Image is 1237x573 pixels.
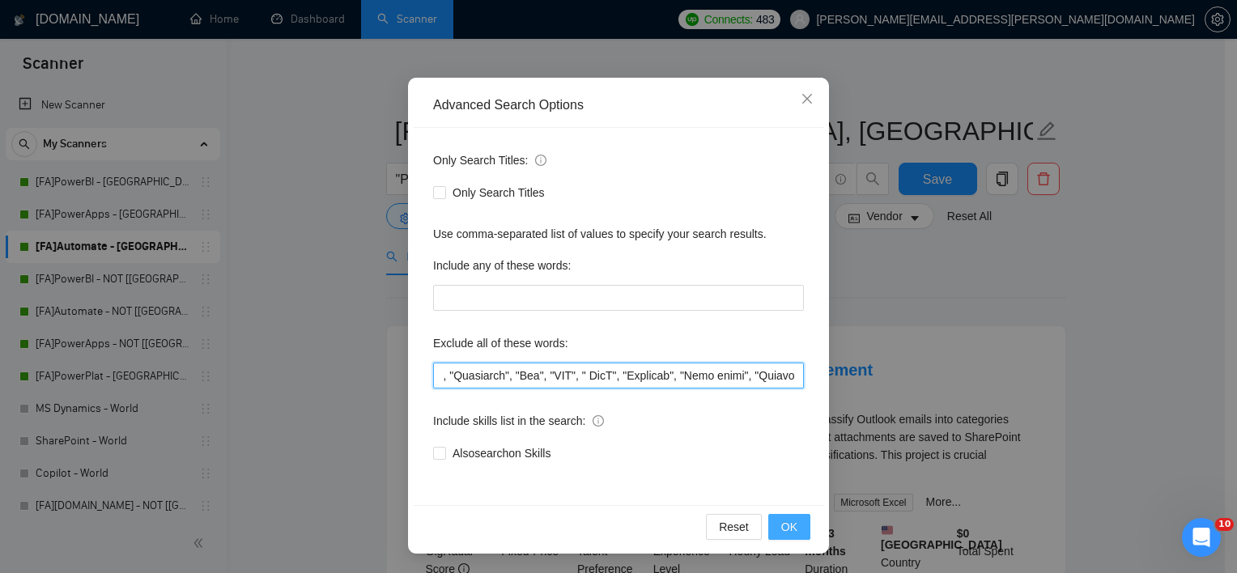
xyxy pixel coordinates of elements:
span: OK [781,518,797,536]
label: Include any of these words: [433,253,571,278]
span: Also search on Skills [446,444,557,462]
span: Only Search Titles: [433,151,546,169]
span: Only Search Titles [446,184,551,202]
span: close [801,92,814,105]
button: Close [785,78,829,121]
button: OK [768,514,810,540]
span: Reset [719,518,749,536]
div: Advanced Search Options [433,96,804,114]
span: 10 [1215,518,1234,531]
span: Include skills list in the search: [433,412,604,430]
label: Exclude all of these words: [433,330,568,356]
div: Use comma-separated list of values to specify your search results. [433,225,804,243]
span: info-circle [535,155,546,166]
span: info-circle [593,415,604,427]
iframe: Intercom live chat [1182,518,1221,557]
button: Reset [706,514,762,540]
